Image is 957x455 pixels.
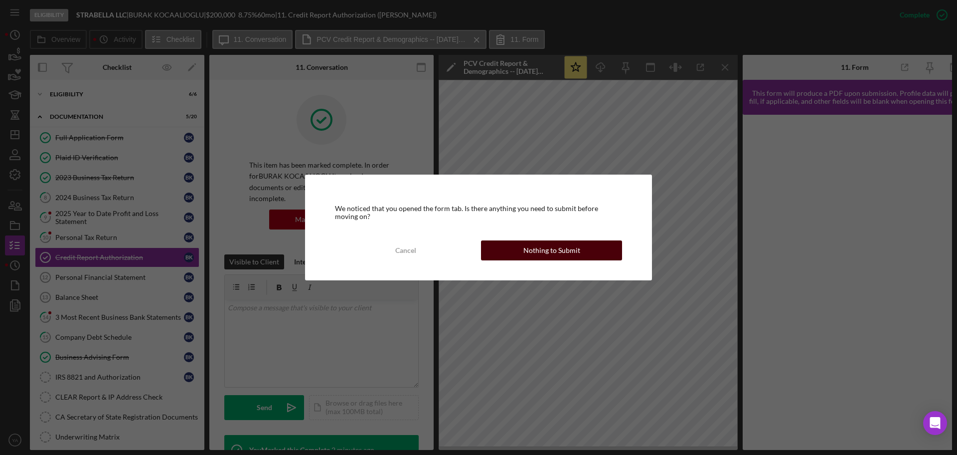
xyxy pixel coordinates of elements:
[335,205,622,221] div: We noticed that you opened the form tab. Is there anything you need to submit before moving on?
[481,240,622,260] button: Nothing to Submit
[523,240,580,260] div: Nothing to Submit
[335,240,476,260] button: Cancel
[923,411,947,435] div: Open Intercom Messenger
[395,240,416,260] div: Cancel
